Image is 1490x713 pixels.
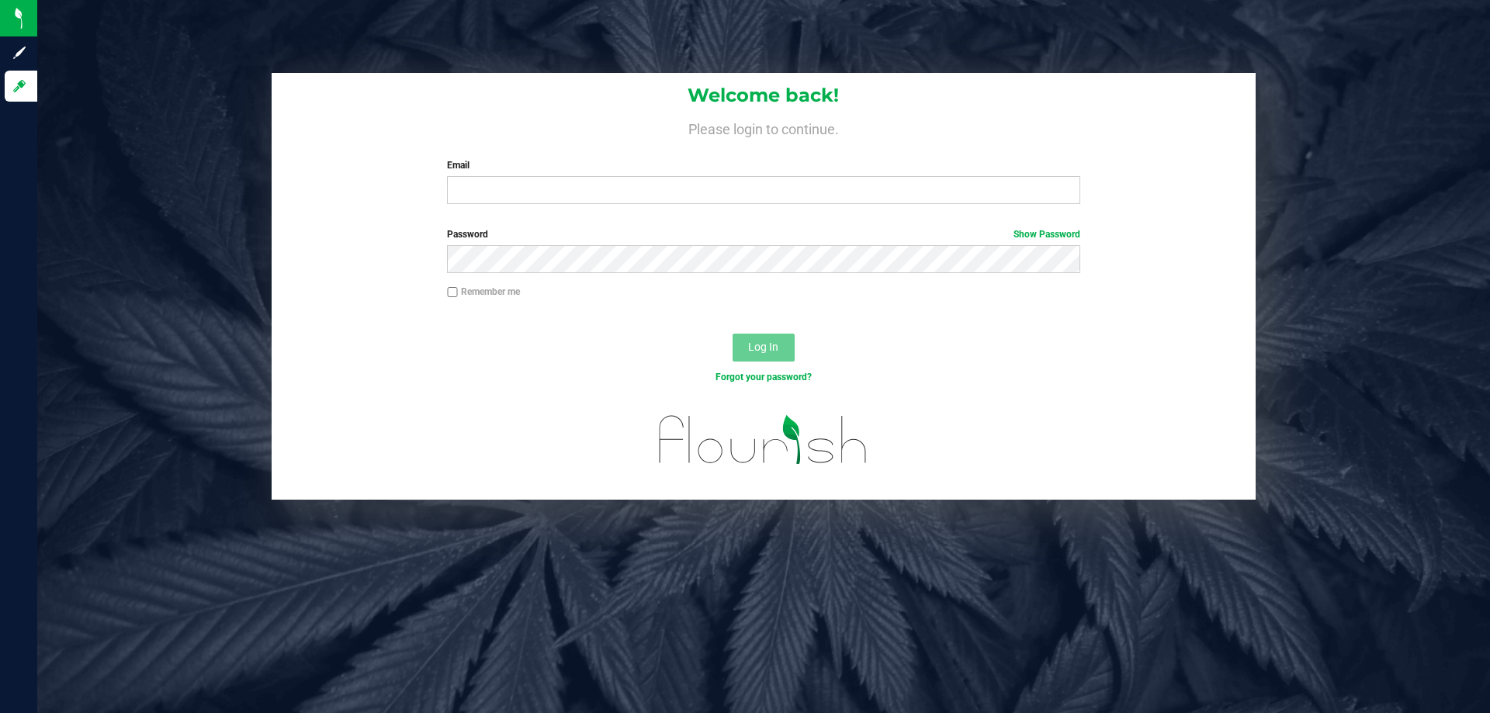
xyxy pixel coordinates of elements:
[447,287,458,298] input: Remember me
[733,334,795,362] button: Log In
[1014,229,1080,240] a: Show Password
[12,45,27,61] inline-svg: Sign up
[447,158,1079,172] label: Email
[447,285,520,299] label: Remember me
[748,341,778,353] span: Log In
[640,400,886,479] img: flourish_logo.svg
[272,118,1256,137] h4: Please login to continue.
[272,85,1256,106] h1: Welcome back!
[12,78,27,94] inline-svg: Log in
[716,372,812,382] a: Forgot your password?
[447,229,488,240] span: Password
